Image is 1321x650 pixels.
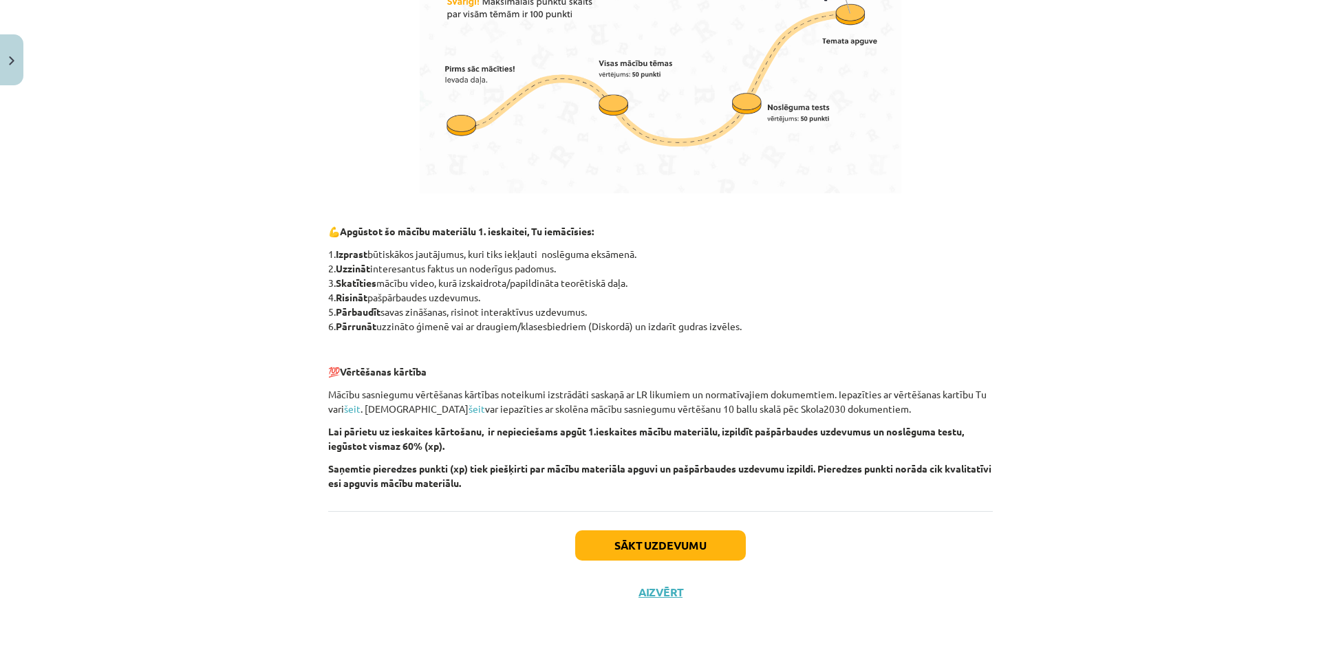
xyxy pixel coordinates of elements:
[328,462,991,489] strong: Saņemtie pieredzes punkti (xp) tiek piešķirti par mācību materiāla apguvi un pašpārbaudes uzdevum...
[328,387,993,416] p: Mācību sasniegumu vērtēšanas kārtības noteikumi izstrādāti saskaņā ar LR likumiem un normatīvajie...
[344,402,361,415] a: šeit
[9,56,14,65] img: icon-close-lesson-0947bae3869378f0d4975bcd49f059093ad1ed9edebbc8119c70593378902aed.svg
[328,365,993,379] p: 💯
[336,291,367,303] strong: Risināt
[328,425,964,452] strong: Lai pārietu uz ieskaites kārtošanu, ir nepieciešams apgūt 1.ieskaites mācību materiālu, izpildīt ...
[336,248,367,260] strong: Izprast
[575,530,746,561] button: Sākt uzdevumu
[336,277,376,289] strong: Skatīties
[328,247,993,334] p: 1. būtiskākos jautājumus, kuri tiks iekļauti noslēguma eksāmenā. 2. interesantus faktus un noderī...
[469,402,485,415] a: šeit
[634,585,687,599] button: Aizvērt
[336,262,370,274] strong: Uzzināt
[340,225,594,237] strong: Apgūstot šo mācību materiālu 1. ieskaitei, Tu iemācīsies:
[336,305,380,318] strong: Pārbaudīt
[328,224,993,239] p: 💪
[340,365,427,378] strong: Vērtēšanas kārtība
[336,320,376,332] strong: Pārrunāt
